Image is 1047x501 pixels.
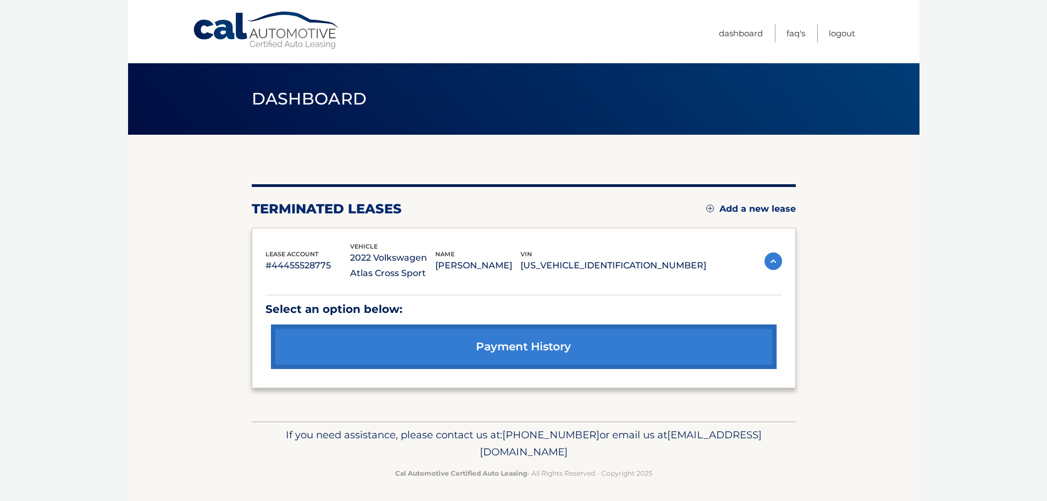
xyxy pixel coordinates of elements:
[435,250,455,258] span: name
[706,203,796,214] a: Add a new lease
[192,11,341,50] a: Cal Automotive
[435,258,520,273] p: [PERSON_NAME]
[765,252,782,270] img: accordion-active.svg
[265,258,351,273] p: #44455528775
[786,24,805,42] a: FAQ's
[520,258,706,273] p: [US_VEHICLE_IDENTIFICATION_NUMBER]
[520,250,532,258] span: vin
[829,24,855,42] a: Logout
[271,324,777,369] a: payment history
[350,243,378,250] span: vehicle
[719,24,763,42] a: Dashboard
[395,469,527,477] strong: Cal Automotive Certified Auto Leasing
[259,467,789,479] p: - All Rights Reserved - Copyright 2025
[259,426,789,461] p: If you need assistance, please contact us at: or email us at
[252,89,367,109] span: Dashboard
[706,205,714,212] img: add.svg
[350,250,435,281] p: 2022 Volkswagen Atlas Cross Sport
[265,300,782,319] p: Select an option below:
[265,250,319,258] span: lease account
[502,428,600,441] span: [PHONE_NUMBER]
[252,201,402,217] h2: terminated leases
